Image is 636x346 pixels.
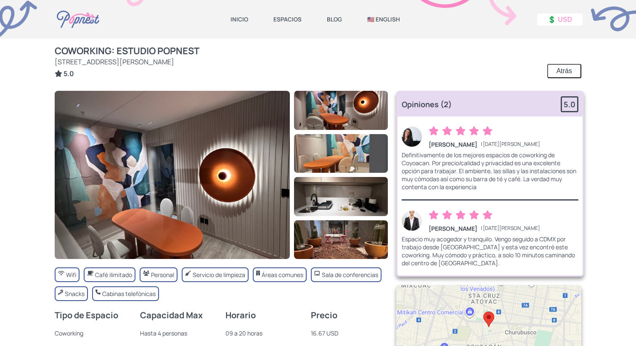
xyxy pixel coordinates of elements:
div: Áreas comunes [262,271,303,279]
span: 1 of 5 rating [429,125,439,139]
strong: [PERSON_NAME] [429,140,477,148]
span: 3 of 5 rating [456,209,466,223]
a: INICIO [231,16,248,23]
div: | [DATE][PERSON_NAME] [429,225,540,232]
span: 5 of 5 rating [482,209,493,223]
div: Snacks [65,290,85,298]
span: 1 of 5 rating [429,209,439,223]
strong: [PERSON_NAME] [429,225,477,232]
div: Coworking [55,329,132,337]
img: Estudio Popnest [294,134,388,173]
span: 2 of 5 rating [442,209,452,223]
div: 5 of 5 rating [429,125,496,139]
div: Sala de conferencias [322,271,378,279]
button: Atrás [547,64,581,78]
div: Personal [151,271,174,279]
div: 09 a 20 horas [225,329,302,337]
div: Wifi [66,271,76,279]
div: Definitivamente de los mejores espacios de coworking de Coyoacan. Por precio/calidad y privacidad... [402,151,578,191]
img: Estudio Popnest [294,177,388,216]
span: 4 of 5 rating [469,125,479,139]
strong: Coworking: Estudio Popnest [55,45,199,57]
div: 5 of 5 rating [429,209,496,223]
img: Tomás V [402,211,422,231]
a: ESPACIOS [273,16,302,23]
strong: 5.0 [564,99,575,109]
strong: Capacidad Max [140,309,203,321]
span: 3 of 5 rating [456,125,466,139]
span: 5 of 5 rating [482,125,493,139]
strong: Opiniones (2) [402,99,452,109]
img: Estudio Popnest [294,220,388,259]
strong: Horario [225,309,256,321]
div: Café ilimitado [95,271,132,279]
img: Estudio Popnest [294,91,388,130]
div: Espacio muy acogedor y tranquilo. Vengo seguido a CDMX por trabajo desde [GEOGRAPHIC_DATA] y esta... [402,235,578,267]
div: Servicio de limpieza [193,271,245,279]
div: 16.67 USD [311,329,388,337]
span: 4 of 5 rating [469,209,479,223]
strong: Precio [311,309,337,321]
a: BLOG [327,16,342,23]
strong: Tipo de Espacio [55,309,118,321]
img: Estudio Popnest [55,91,290,259]
a: 🇺🇸 ENGLISH [367,16,400,23]
strong: 5.0 [64,69,74,78]
div: Cabinas telefónicas [102,290,156,298]
span: 2 of 5 rating [442,125,452,139]
button: 💲 USD [537,13,583,26]
div: Hasta 4 personas [140,329,217,337]
div: [STREET_ADDRESS][PERSON_NAME] [55,57,199,66]
img: Andrea Castillo [402,127,422,147]
div: | [DATE][PERSON_NAME] [429,140,540,148]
